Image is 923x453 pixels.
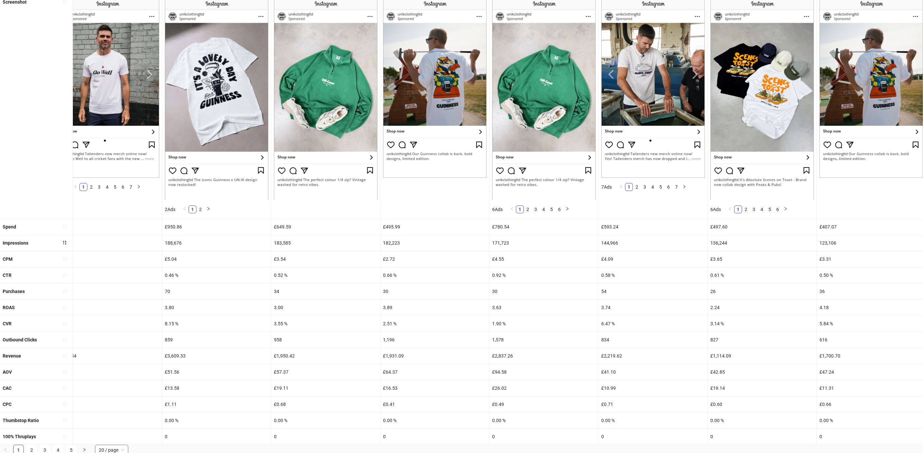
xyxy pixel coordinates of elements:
[3,321,12,326] b: CVR
[62,273,67,277] span: sort-ascending
[72,183,79,191] li: Previous Page
[548,206,555,213] a: 5
[3,224,16,229] b: Spend
[162,364,271,380] div: £51.56
[708,251,817,267] div: £3.65
[271,316,380,332] div: 3.55 %
[79,183,87,191] li: 1
[53,267,162,283] div: 0.53 %
[62,370,67,374] span: sort-ascending
[53,219,162,235] div: £835.38
[619,185,623,189] span: left
[599,380,707,396] div: £10.99
[3,305,15,310] b: ROAS
[516,206,523,213] a: 1
[53,332,162,348] div: 1,008
[774,205,782,213] li: 6
[599,283,707,299] div: 54
[680,183,688,191] button: right
[540,206,547,213] a: 4
[599,316,707,332] div: 6.47 %
[119,183,127,191] a: 6
[380,429,489,444] div: 0
[206,207,210,211] span: right
[3,256,13,262] b: CPM
[532,206,539,213] a: 3
[784,207,788,211] span: right
[271,235,380,251] div: 183,585
[380,364,489,380] div: £64.37
[516,205,524,213] li: 1
[62,402,67,407] span: sort-ascending
[271,251,380,267] div: £3.54
[3,386,12,391] b: CAC
[380,283,489,299] div: 30
[708,283,817,299] div: 26
[672,183,680,191] li: 7
[162,429,271,444] div: 0
[726,205,734,213] button: left
[782,205,789,213] button: right
[162,316,271,332] div: 8.15 %
[565,207,569,211] span: right
[708,348,817,364] div: £1,114.09
[271,283,380,299] div: 34
[599,413,707,428] div: 0.00 %
[708,364,817,380] div: £42.85
[633,183,641,191] li: 2
[490,283,598,299] div: 30
[380,413,489,428] div: 0.00 %
[708,332,817,348] div: 827
[3,434,36,439] b: 100% Thruplays
[708,219,817,235] div: £497.60
[204,205,212,213] li: Next Page
[641,183,649,191] li: 3
[196,205,204,213] li: 2
[710,207,721,212] span: 6 Ads
[162,251,271,267] div: £5.04
[271,219,380,235] div: £649.59
[601,184,612,190] span: 7 Ads
[708,429,817,444] div: 0
[657,183,664,191] a: 5
[53,348,162,364] div: £2,500.54
[103,183,111,191] li: 4
[657,183,665,191] li: 5
[3,418,39,423] b: Thumbstop Ratio
[53,300,162,315] div: 2.99
[774,206,781,213] a: 6
[111,183,119,191] li: 5
[490,316,598,332] div: 1.90 %
[380,332,489,348] div: 1,196
[490,300,598,315] div: 3.63
[162,235,271,251] div: 188,676
[492,207,503,212] span: 6 Ads
[708,413,817,428] div: 0.00 %
[53,251,162,267] div: £4.39
[162,332,271,348] div: 859
[62,305,67,310] span: sort-ascending
[649,183,657,191] li: 4
[162,380,271,396] div: £13.58
[53,380,162,396] div: £13.47
[119,183,127,191] li: 6
[599,267,707,283] div: 0.58 %
[540,205,548,213] li: 4
[625,183,633,191] a: 1
[548,205,555,213] li: 5
[599,251,707,267] div: £4.09
[490,380,598,396] div: £26.02
[563,205,571,213] li: Next Page
[127,183,135,191] li: 7
[62,434,67,439] span: sort-ascending
[708,396,817,412] div: £0.60
[53,413,162,428] div: 0.00 %
[665,183,672,191] a: 6
[633,183,640,191] a: 2
[380,348,489,364] div: £1,931.09
[204,205,212,213] button: right
[766,205,774,213] li: 5
[673,183,680,191] a: 7
[758,205,766,213] li: 4
[782,205,789,213] li: Next Page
